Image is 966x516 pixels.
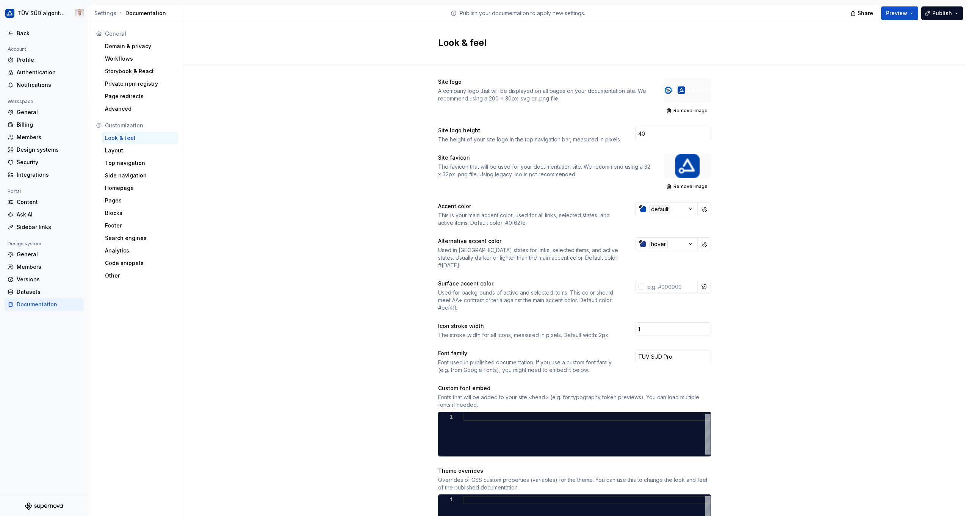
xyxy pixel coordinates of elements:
div: Authentication [17,69,80,76]
a: General [5,106,83,118]
a: Versions [5,273,83,285]
div: Pages [105,197,175,204]
a: Documentation [5,298,83,311]
div: Theme overrides [438,467,483,475]
div: General [17,108,80,116]
span: Publish [932,9,952,17]
div: General [17,251,80,258]
button: Publish [921,6,963,20]
a: Blocks [102,207,178,219]
div: Members [17,263,80,271]
div: Site logo height [438,127,480,134]
a: Other [102,270,178,282]
div: General [105,30,175,38]
a: Ask AI [5,209,83,221]
div: Font family [438,350,467,357]
div: hover [649,240,668,248]
div: Look & feel [105,134,175,142]
span: Remove image [673,108,708,114]
div: TÜV SÜD algorithm [17,9,66,17]
a: Workflows [102,53,178,65]
div: Design system [5,239,44,248]
button: default [635,202,698,216]
div: Profile [17,56,80,64]
div: Other [105,272,175,279]
img: Marco Schäfer [75,9,84,18]
div: Integrations [17,171,80,179]
a: Side navigation [102,169,178,182]
a: Members [5,131,83,143]
a: Design systems [5,144,83,156]
div: Members [17,133,80,141]
div: Documentation [94,9,180,17]
div: Overrides of CSS custom properties (variables) for the theme. You can use this to change the look... [438,476,711,491]
div: The stroke width for all icons, measured in pixels. Default width: 2px. [438,331,622,339]
a: Pages [102,194,178,207]
div: Workspace [5,97,36,106]
div: default [649,205,670,213]
input: 2 [635,322,711,336]
div: Top navigation [105,159,175,167]
div: 1 [438,414,453,421]
div: Portal [5,187,24,196]
input: Inter, Arial, sans-serif [635,350,711,363]
button: Settings [94,9,116,17]
div: Billing [17,121,80,129]
div: Account [5,45,29,54]
span: Preview [886,9,907,17]
a: Datasets [5,286,83,298]
a: Members [5,261,83,273]
div: Blocks [105,209,175,217]
a: Layout [102,144,178,157]
div: Notifications [17,81,80,89]
span: Remove image [673,184,708,190]
button: Share [847,6,878,20]
a: Search engines [102,232,178,244]
a: Content [5,196,83,208]
div: Footer [105,222,175,229]
a: General [5,248,83,260]
div: Code snippets [105,259,175,267]
div: Versions [17,276,80,283]
div: Content [17,198,80,206]
div: A company logo that will be displayed on all pages on your documentation site. We recommend using... [438,87,650,102]
div: Design systems [17,146,80,154]
a: Advanced [102,103,178,115]
div: Icon stroke width [438,322,484,330]
div: Workflows [105,55,175,63]
p: Publish your documentation to apply new settings. [460,9,585,17]
input: e.g. #000000 [644,280,698,293]
div: Sidebar links [17,223,80,231]
a: Storybook & React [102,65,178,77]
div: Homepage [105,184,175,192]
div: Site logo [438,78,462,86]
div: Used for backgrounds of active and selected items. This color should meet AA+ contrast criteria a... [438,289,622,312]
div: Page redirects [105,93,175,100]
a: Integrations [5,169,83,181]
div: Site favicon [438,154,470,162]
button: TÜV SÜD algorithmMarco Schäfer [2,5,86,22]
svg: Supernova Logo [25,502,63,510]
div: Domain & privacy [105,42,175,50]
a: Top navigation [102,157,178,169]
div: This is your main accent color, used for all links, selected states, and active items. Default co... [438,212,622,227]
div: Analytics [105,247,175,254]
span: Share [858,9,873,17]
div: Accent color [438,202,471,210]
div: Advanced [105,105,175,113]
a: Authentication [5,66,83,78]
a: Code snippets [102,257,178,269]
div: Side navigation [105,172,175,179]
div: Font used in published documentation. If you use a custom font family (e.g. from Google Fonts), y... [438,359,622,374]
div: The favicon that will be used for your documentation site. We recommend using a 32 x 32px .png fi... [438,163,650,178]
button: Remove image [664,105,711,116]
a: Profile [5,54,83,66]
a: Footer [102,220,178,232]
div: Search engines [105,234,175,242]
div: Security [17,158,80,166]
img: b580ff83-5aa9-44e3-bf1e-f2d94e587a2d.png [5,9,14,18]
a: Back [5,27,83,39]
div: Private npm registry [105,80,175,88]
a: Private npm registry [102,78,178,90]
button: Preview [881,6,918,20]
